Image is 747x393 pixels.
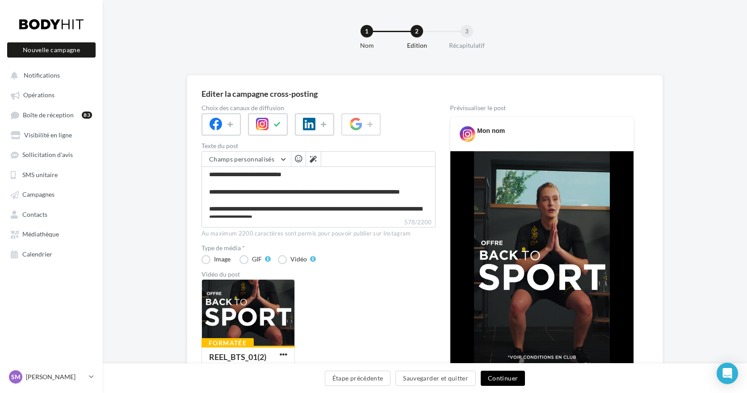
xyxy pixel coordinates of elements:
[82,112,92,119] div: 83
[201,218,436,228] label: 578/2200
[22,250,52,258] span: Calendrier
[5,246,97,262] a: Calendrier
[7,368,96,385] a: SM [PERSON_NAME]
[477,126,505,135] div: Mon nom
[252,256,262,262] div: GIF
[201,245,436,251] label: Type de média *
[717,363,738,384] div: Open Intercom Messenger
[411,25,423,37] div: 2
[24,71,60,79] span: Notifications
[461,25,473,37] div: 3
[23,111,74,119] span: Boîte de réception
[5,67,94,83] button: Notifications
[22,191,55,199] span: Campagnes
[201,271,436,277] div: Vidéo du post
[450,105,634,111] div: Prévisualiser le post
[24,131,72,139] span: Visibilité en ligne
[325,371,391,386] button: Étape précédente
[5,87,97,103] a: Opérations
[209,155,274,163] span: Champs personnalisés
[22,211,47,218] span: Contacts
[388,41,445,50] div: Edition
[438,41,495,50] div: Récapitulatif
[5,146,97,162] a: Sollicitation d'avis
[5,206,97,222] a: Contacts
[201,338,254,348] div: Formatée
[290,256,307,262] div: Vidéo
[22,231,59,238] span: Médiathèque
[361,25,373,37] div: 1
[5,127,97,143] a: Visibilité en ligne
[22,171,58,178] span: SMS unitaire
[338,41,395,50] div: Nom
[23,91,55,99] span: Opérations
[481,371,525,386] button: Continuer
[201,90,318,98] div: Editer la campagne cross-posting
[5,186,97,202] a: Campagnes
[7,42,96,58] button: Nouvelle campagne
[214,256,231,262] div: Image
[22,151,73,159] span: Sollicitation d'avis
[202,152,291,167] button: Champs personnalisés
[209,352,266,362] div: REEL_BTS_01(2)
[5,166,97,182] a: SMS unitaire
[5,107,97,123] a: Boîte de réception83
[201,143,436,149] label: Texte du post
[5,226,97,242] a: Médiathèque
[11,372,21,381] span: SM
[26,372,85,381] p: [PERSON_NAME]
[395,371,476,386] button: Sauvegarder et quitter
[201,105,436,111] label: Choix des canaux de diffusion
[201,230,436,238] div: Au maximum 2200 caractères sont permis pour pouvoir publier sur Instagram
